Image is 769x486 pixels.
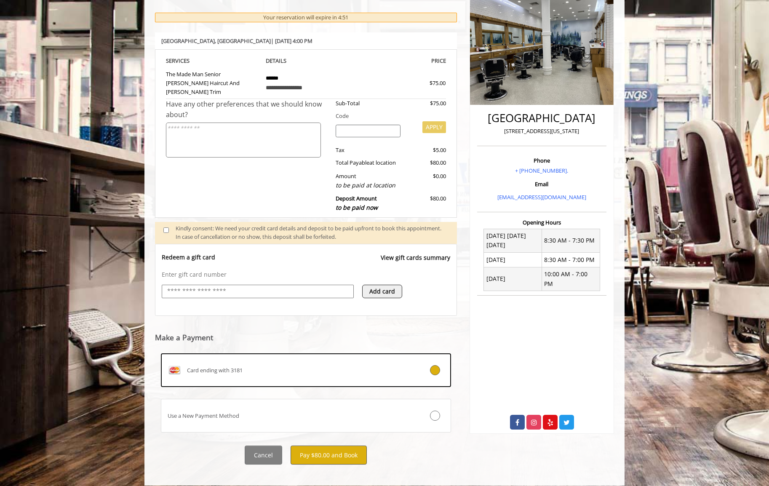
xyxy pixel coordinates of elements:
[381,253,450,270] a: View gift cards summary
[155,16,457,24] h3: SELECTED SERVICE
[399,79,446,88] div: $75.00
[542,229,600,253] td: 8:30 AM - 7:30 PM
[168,363,181,377] img: MASTERCARD
[162,253,215,262] p: Redeem a gift card
[215,37,271,45] span: , [GEOGRAPHIC_DATA]
[484,253,542,267] td: [DATE]
[187,57,190,64] span: S
[329,172,407,190] div: Amount
[407,194,446,212] div: $80.00
[484,267,542,291] td: [DATE]
[542,253,600,267] td: 8:30 AM - 7:00 PM
[329,99,407,108] div: Sub-Total
[336,203,378,211] span: to be paid now
[336,195,378,211] b: Deposit Amount
[407,158,446,167] div: $80.00
[166,66,259,99] td: The Made Man Senior [PERSON_NAME] Haircut And [PERSON_NAME] Trim
[329,146,407,155] div: Tax
[477,219,606,225] h3: Opening Hours
[542,267,600,291] td: 10:00 AM - 7:00 PM
[407,146,446,155] div: $5.00
[484,229,542,253] td: [DATE] [DATE] [DATE]
[162,270,450,279] p: Enter gift card number
[245,446,282,465] button: Cancel
[176,224,449,242] div: Kindly consent: We need your credit card details and deposit to be paid upfront to book this appo...
[479,112,604,124] h2: [GEOGRAPHIC_DATA]
[407,99,446,108] div: $75.00
[369,159,396,166] span: at location
[479,127,604,136] p: [STREET_ADDRESS][US_STATE]
[336,181,401,190] div: to be paid at location
[161,399,451,433] label: Use a New Payment Method
[155,334,213,342] label: Make a Payment
[497,193,586,201] a: [EMAIL_ADDRESS][DOMAIN_NAME]
[161,411,402,420] div: Use a New Payment Method
[187,366,243,375] span: Card ending with 3181
[479,181,604,187] h3: Email
[362,285,402,298] button: Add card
[352,56,446,66] th: PRICE
[155,13,457,22] div: Your reservation will expire in 4:51
[329,112,446,120] div: Code
[422,121,446,133] button: APPLY
[515,167,568,174] a: + [PHONE_NUMBER].
[166,56,259,66] th: SERVICE
[329,158,407,167] div: Total Payable
[161,37,312,45] b: [GEOGRAPHIC_DATA] | [DATE] 4:00 PM
[407,172,446,190] div: $0.00
[291,446,367,465] button: Pay $80.00 and Book
[479,158,604,163] h3: Phone
[166,99,329,120] div: Have any other preferences that we should know about?
[259,56,353,66] th: DETAILS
